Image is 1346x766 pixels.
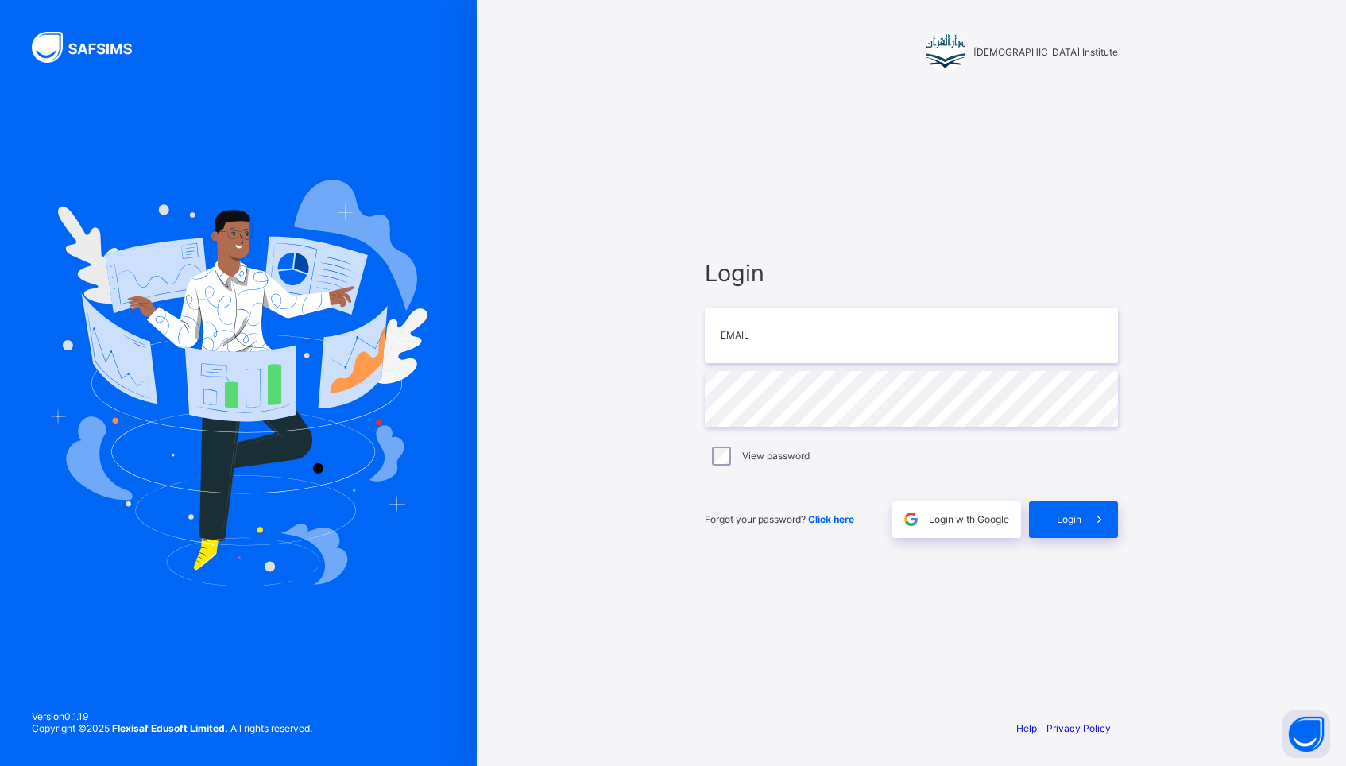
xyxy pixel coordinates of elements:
a: Click here [808,513,854,525]
a: Help [1016,722,1037,734]
a: Privacy Policy [1046,722,1111,734]
img: Hero Image [49,180,427,586]
img: SAFSIMS Logo [32,32,151,63]
span: Copyright © 2025 All rights reserved. [32,722,312,734]
strong: Flexisaf Edusoft Limited. [112,722,228,734]
button: Open asap [1282,710,1330,758]
span: Version 0.1.19 [32,710,312,722]
span: Forgot your password? [705,513,854,525]
span: Login with Google [929,513,1009,525]
img: google.396cfc9801f0270233282035f929180a.svg [902,510,920,528]
span: [DEMOGRAPHIC_DATA] Institute [973,46,1118,58]
span: Login [1057,513,1081,525]
span: Login [705,259,1118,287]
label: View password [742,450,810,462]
